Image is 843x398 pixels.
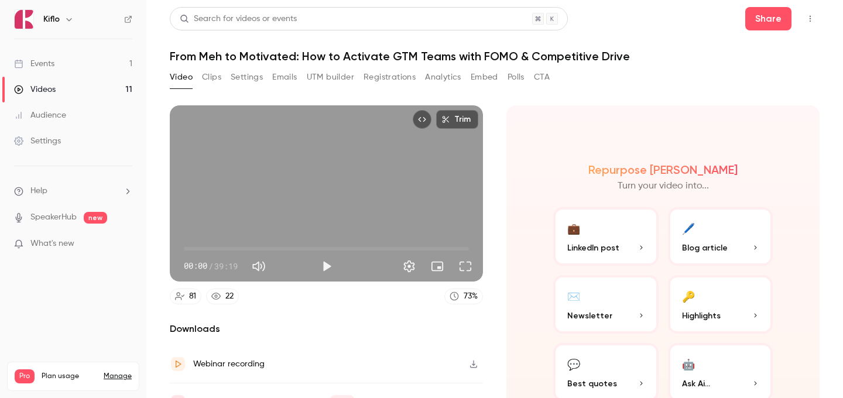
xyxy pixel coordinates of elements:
span: 00:00 [184,260,207,272]
button: Emails [272,68,297,87]
div: Webinar recording [193,357,265,371]
button: Top Bar Actions [801,9,820,28]
div: Audience [14,109,66,121]
button: Polls [508,68,525,87]
a: Manage [104,372,132,381]
div: 22 [225,290,234,303]
span: Blog article [682,242,728,254]
span: Ask Ai... [682,378,710,390]
span: Plan usage [42,372,97,381]
span: Pro [15,369,35,383]
span: What's new [30,238,74,250]
button: 🔑Highlights [668,275,773,334]
button: Share [745,7,791,30]
span: new [84,212,107,224]
button: Settings [397,255,421,278]
button: Full screen [454,255,477,278]
a: 73% [444,289,483,304]
span: LinkedIn post [567,242,619,254]
span: / [208,260,213,272]
a: 22 [206,289,239,304]
a: SpeakerHub [30,211,77,224]
button: Settings [231,68,263,87]
button: Embed [471,68,498,87]
div: 💼 [567,219,580,237]
img: Kiflo [15,10,33,29]
div: Search for videos or events [180,13,297,25]
p: Turn your video into... [618,179,709,193]
button: Trim [436,110,478,129]
button: Play [315,255,338,278]
div: 00:00 [184,260,238,272]
span: Help [30,185,47,197]
h1: From Meh to Motivated: How to Activate GTM Teams with FOMO & Competitive Drive [170,49,820,63]
button: 🖊️Blog article [668,207,773,266]
iframe: Noticeable Trigger [118,239,132,249]
button: Mute [247,255,270,278]
div: Videos [14,84,56,95]
button: Registrations [364,68,416,87]
button: 💼LinkedIn post [553,207,659,266]
div: Settings [14,135,61,147]
div: 73 % [464,290,478,303]
a: 81 [170,289,201,304]
span: 39:19 [214,260,238,272]
button: CTA [534,68,550,87]
div: ✉️ [567,287,580,305]
button: Clips [202,68,221,87]
span: Newsletter [567,310,612,322]
button: Video [170,68,193,87]
button: Turn on miniplayer [426,255,449,278]
button: Analytics [425,68,461,87]
div: 🖊️ [682,219,695,237]
div: 🤖 [682,355,695,373]
div: 81 [189,290,196,303]
li: help-dropdown-opener [14,185,132,197]
span: Highlights [682,310,721,322]
button: ✉️Newsletter [553,275,659,334]
div: 💬 [567,355,580,373]
h2: Downloads [170,322,483,336]
button: Embed video [413,110,431,129]
h2: Repurpose [PERSON_NAME] [588,163,738,177]
button: UTM builder [307,68,354,87]
h6: Kiflo [43,13,60,25]
div: Events [14,58,54,70]
div: 🔑 [682,287,695,305]
span: Best quotes [567,378,617,390]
